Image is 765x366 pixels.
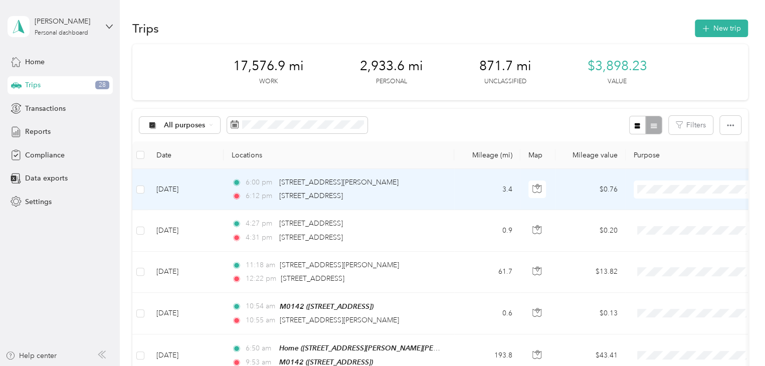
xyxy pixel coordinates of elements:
th: Mileage value [555,141,626,169]
p: Personal [376,77,407,86]
p: Work [259,77,278,86]
span: Home ([STREET_ADDRESS][PERSON_NAME][PERSON_NAME]) [279,344,481,352]
th: Date [148,141,224,169]
span: 12:22 pm [246,273,276,284]
span: Trips [25,80,41,90]
span: M0142 ([STREET_ADDRESS]) [279,358,373,366]
button: New trip [695,20,748,37]
span: Compliance [25,150,65,160]
p: Unclassified [484,77,526,86]
td: [DATE] [148,210,224,251]
td: 61.7 [454,252,520,293]
span: Data exports [25,173,68,184]
h1: Trips [132,23,159,34]
span: Transactions [25,103,66,114]
td: $0.76 [555,169,626,210]
td: $0.13 [555,293,626,334]
span: 6:12 pm [246,191,274,202]
span: 4:31 pm [246,232,274,243]
span: 2,933.6 mi [360,58,423,74]
span: Reports [25,126,51,137]
td: $0.20 [555,210,626,251]
div: Personal dashboard [35,30,88,36]
span: [STREET_ADDRESS] [279,233,343,242]
td: [DATE] [148,293,224,334]
span: 10:55 am [246,315,275,326]
td: 0.6 [454,293,520,334]
td: [DATE] [148,169,224,210]
div: [PERSON_NAME] [35,16,97,27]
span: 4:27 pm [246,218,274,229]
span: All purposes [164,122,206,129]
span: 11:18 am [246,260,275,271]
span: M0142 ([STREET_ADDRESS]) [280,302,373,310]
span: $3,898.23 [588,58,647,74]
span: [STREET_ADDRESS][PERSON_NAME] [279,178,399,187]
td: 3.4 [454,169,520,210]
span: Home [25,57,45,67]
span: [STREET_ADDRESS] [279,192,343,200]
span: 28 [95,81,109,90]
span: [STREET_ADDRESS][PERSON_NAME] [280,316,399,324]
button: Help center [6,350,57,361]
span: [STREET_ADDRESS] [281,274,344,283]
span: 6:00 pm [246,177,274,188]
iframe: Everlance-gr Chat Button Frame [709,310,765,366]
th: Locations [224,141,454,169]
td: [DATE] [148,252,224,293]
td: $13.82 [555,252,626,293]
th: Mileage (mi) [454,141,520,169]
span: [STREET_ADDRESS][PERSON_NAME] [280,261,399,269]
button: Filters [669,116,713,134]
span: 871.7 mi [479,58,531,74]
span: Settings [25,197,52,207]
span: [STREET_ADDRESS] [279,219,343,228]
th: Map [520,141,555,169]
span: 10:54 am [246,301,275,312]
td: 0.9 [454,210,520,251]
span: 6:50 am [246,343,274,354]
span: 17,576.9 mi [233,58,304,74]
p: Value [608,77,627,86]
